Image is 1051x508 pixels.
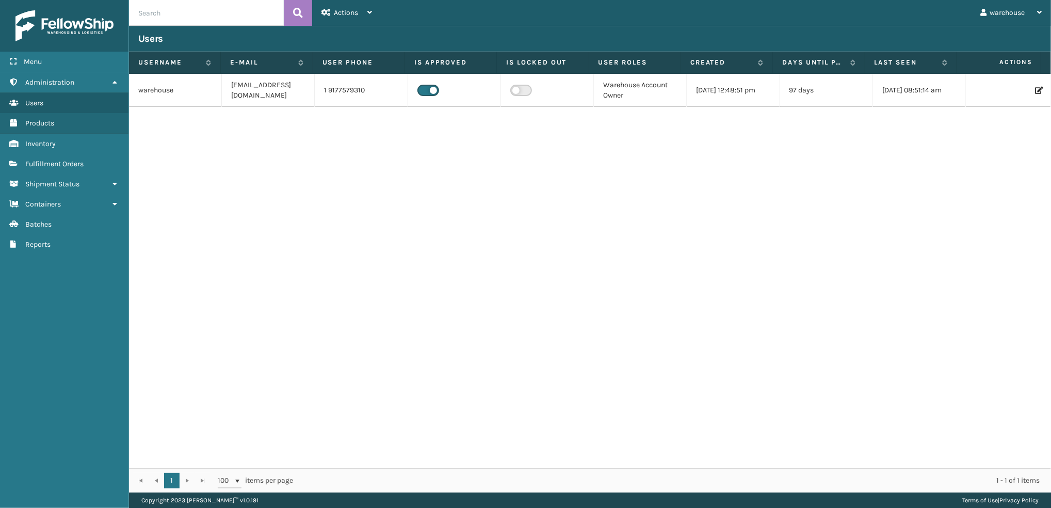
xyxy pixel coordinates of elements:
[322,58,395,67] label: User phone
[962,497,998,504] a: Terms of Use
[164,473,180,488] a: 1
[594,74,687,107] td: Warehouse Account Owner
[782,58,845,67] label: Days until password expires
[129,74,222,107] td: warehouse
[222,74,315,107] td: [EMAIL_ADDRESS][DOMAIN_NAME]
[25,99,43,107] span: Users
[960,54,1039,71] span: Actions
[138,33,163,45] h3: Users
[141,493,258,508] p: Copyright 2023 [PERSON_NAME]™ v 1.0.191
[25,240,51,249] span: Reports
[599,58,671,67] label: User Roles
[230,58,293,67] label: E-mail
[138,58,201,67] label: Username
[414,58,487,67] label: Is Approved
[315,74,408,107] td: 1 9177579310
[25,200,61,209] span: Containers
[690,58,753,67] label: Created
[875,58,937,67] label: Last Seen
[15,10,114,41] img: logo
[506,58,579,67] label: Is Locked Out
[999,497,1039,504] a: Privacy Policy
[25,78,74,87] span: Administration
[25,139,56,148] span: Inventory
[218,473,293,488] span: items per page
[25,220,52,229] span: Batches
[25,180,79,188] span: Shipment Status
[1035,87,1041,94] i: Edit
[25,119,54,128] span: Products
[687,74,780,107] td: [DATE] 12:48:51 pm
[334,8,358,17] span: Actions
[780,74,873,107] td: 97 days
[24,57,42,66] span: Menu
[873,74,966,107] td: [DATE] 08:51:14 am
[218,475,233,486] span: 100
[25,160,84,168] span: Fulfillment Orders
[962,493,1039,508] div: |
[308,475,1040,486] div: 1 - 1 of 1 items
